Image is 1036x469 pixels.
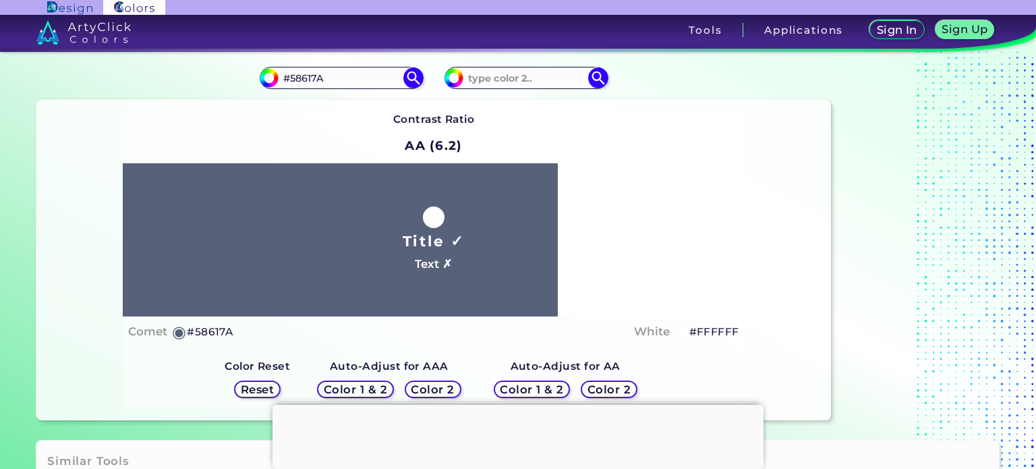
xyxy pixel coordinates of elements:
h4: Comet [128,322,167,341]
img: icon search [403,67,424,88]
h2: AA (6.2) [399,131,469,161]
a: Sign In [872,22,922,38]
h5: Color 2 [413,385,453,395]
input: type color 2.. [463,69,589,87]
h5: ◉ [674,324,689,340]
strong: Contrast Ratio [393,113,475,126]
h5: #FFFFFF [689,323,739,341]
h4: Text ✗ [415,254,452,274]
h5: Color 1 & 2 [503,385,560,395]
h5: Color 2 [589,385,629,395]
h5: #58617A [187,323,233,341]
h1: Title ✓ [403,231,465,251]
iframe: Advertisement [272,405,764,466]
h3: Tools [689,25,722,35]
img: ArtyClick Design logo [47,1,92,14]
h5: Reset [242,385,272,395]
a: Sign Up [938,22,991,38]
h4: White [634,322,670,341]
iframe: Advertisement [836,25,1005,426]
strong: Auto-Adjust for AA [511,360,621,373]
input: type color 1.. [279,69,404,87]
strong: Color Reset [225,360,290,373]
h5: Color 1 & 2 [326,385,384,395]
img: icon search [588,67,608,88]
h5: Sign In [878,25,915,35]
strong: Auto-Adjust for AAA [330,360,449,373]
h5: Sign Up [944,24,985,34]
h5: ◉ [172,324,187,340]
h3: Applications [764,25,843,35]
img: logo_artyclick_colors_white.svg [36,20,132,45]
